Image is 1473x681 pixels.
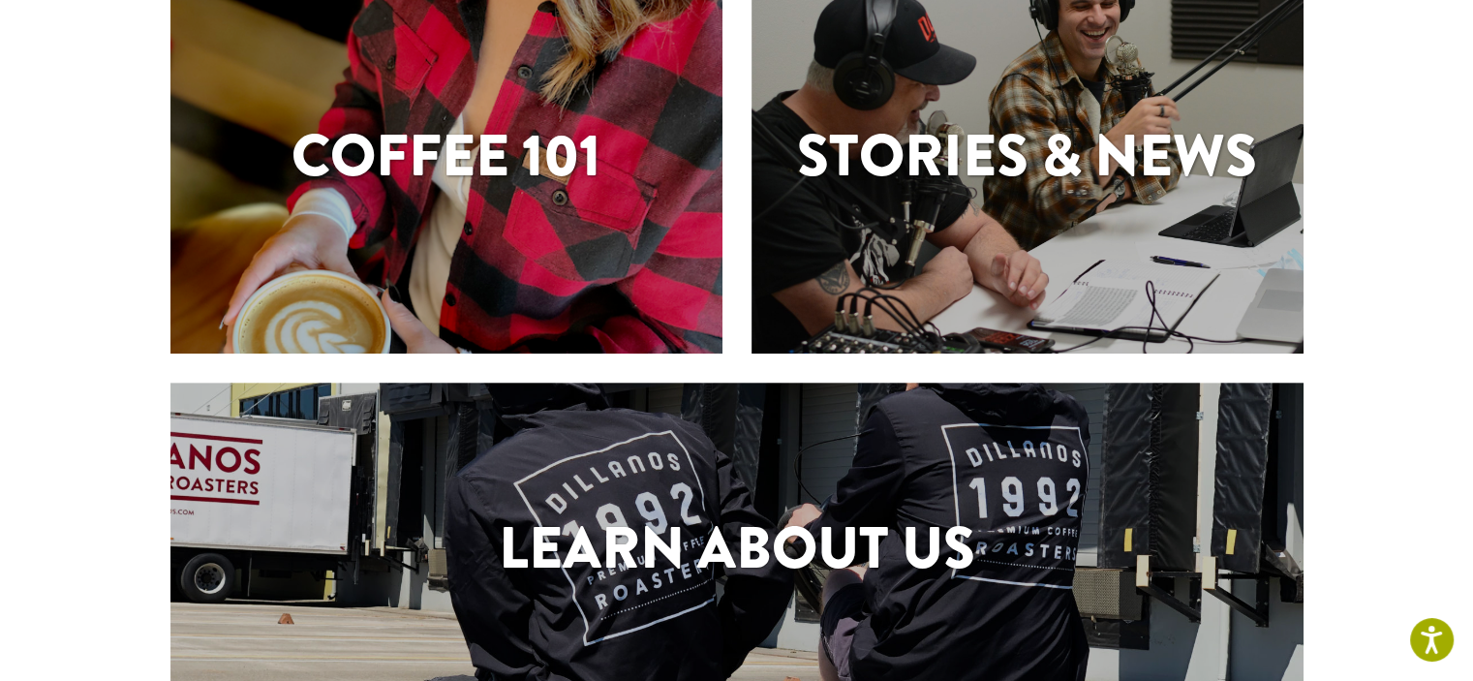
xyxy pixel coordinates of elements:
h1: Coffee 101 [170,112,722,200]
h1: Learn About Us [170,505,1304,592]
h1: Stories & News [752,112,1304,200]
